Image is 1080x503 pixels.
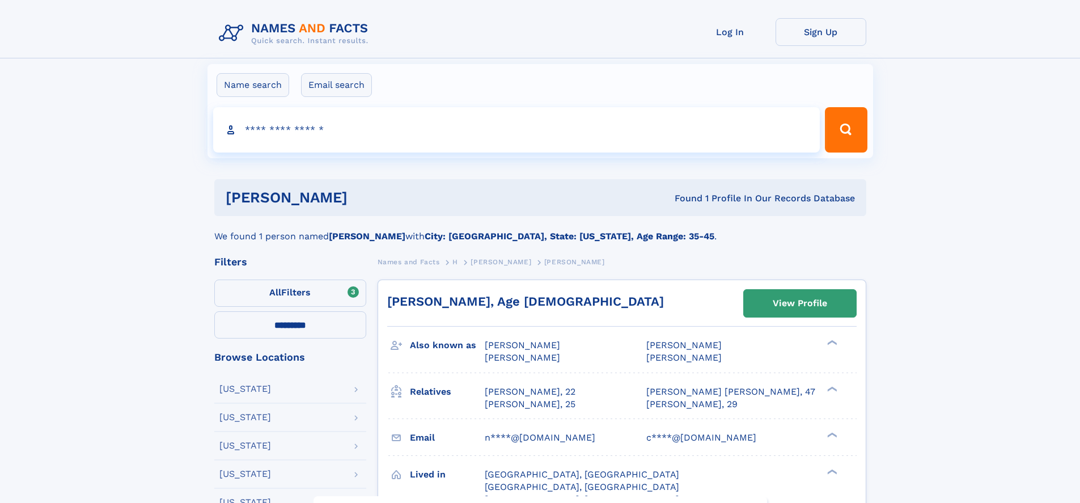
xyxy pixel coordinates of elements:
[471,258,531,266] span: [PERSON_NAME]
[226,191,511,205] h1: [PERSON_NAME]
[219,413,271,422] div: [US_STATE]
[214,352,366,362] div: Browse Locations
[219,441,271,450] div: [US_STATE]
[824,339,838,346] div: ❯
[452,258,458,266] span: H
[744,290,856,317] a: View Profile
[511,192,855,205] div: Found 1 Profile In Our Records Database
[824,468,838,475] div: ❯
[485,340,560,350] span: [PERSON_NAME]
[776,18,866,46] a: Sign Up
[646,352,722,363] span: [PERSON_NAME]
[387,294,664,308] a: [PERSON_NAME], Age [DEMOGRAPHIC_DATA]
[213,107,820,153] input: search input
[485,386,575,398] a: [PERSON_NAME], 22
[646,386,815,398] a: [PERSON_NAME] [PERSON_NAME], 47
[485,352,560,363] span: [PERSON_NAME]
[773,290,827,316] div: View Profile
[410,336,485,355] h3: Also known as
[425,231,714,242] b: City: [GEOGRAPHIC_DATA], State: [US_STATE], Age Range: 35-45
[410,382,485,401] h3: Relatives
[214,18,378,49] img: Logo Names and Facts
[452,255,458,269] a: H
[544,258,605,266] span: [PERSON_NAME]
[824,385,838,392] div: ❯
[214,280,366,307] label: Filters
[485,469,679,480] span: [GEOGRAPHIC_DATA], [GEOGRAPHIC_DATA]
[646,398,738,411] a: [PERSON_NAME], 29
[825,107,867,153] button: Search Button
[824,431,838,438] div: ❯
[219,384,271,394] div: [US_STATE]
[685,18,776,46] a: Log In
[219,470,271,479] div: [US_STATE]
[378,255,440,269] a: Names and Facts
[410,465,485,484] h3: Lived in
[329,231,405,242] b: [PERSON_NAME]
[269,287,281,298] span: All
[646,340,722,350] span: [PERSON_NAME]
[301,73,372,97] label: Email search
[410,428,485,447] h3: Email
[214,257,366,267] div: Filters
[217,73,289,97] label: Name search
[485,481,679,492] span: [GEOGRAPHIC_DATA], [GEOGRAPHIC_DATA]
[214,216,866,243] div: We found 1 person named with .
[485,398,575,411] a: [PERSON_NAME], 25
[471,255,531,269] a: [PERSON_NAME]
